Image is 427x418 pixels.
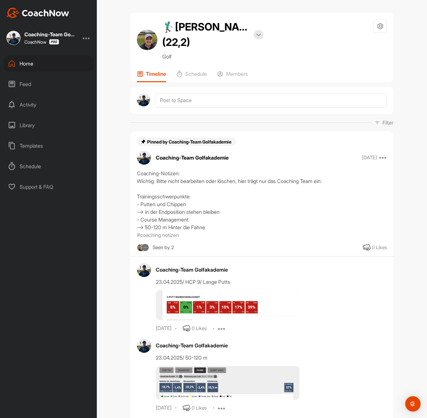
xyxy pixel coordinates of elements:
[4,158,94,174] div: Schedule
[49,39,59,45] img: CoachNow Pro
[137,93,150,107] img: avatar
[6,8,69,18] img: CoachNow
[137,30,157,50] img: avatar
[141,139,146,144] img: pin
[4,179,94,195] div: Support & FAQ
[141,244,149,252] img: square_87480ad1996db3f95417b017d398971a.jpg
[156,266,387,274] div: Coaching-Team Golfakademie
[4,117,94,133] div: Library
[24,39,59,45] div: CoachNow
[185,71,207,77] p: Schedule
[4,138,94,154] div: Templates
[4,56,94,72] div: Home
[4,97,94,113] div: Activity
[156,342,387,349] div: Coaching-Team Golfakademie
[372,244,387,251] div: 0 Likes
[153,244,174,252] div: Seen by 2
[226,71,248,77] p: Members
[192,325,207,332] div: 0 Likes
[156,278,387,286] div: 23.04.2025/ HCP 9/ Lange Putts
[256,33,261,37] img: arrow-down
[6,31,21,45] img: square_76f96ec4196c1962453f0fa417d3756b.jpg
[146,71,166,77] p: Timeline
[137,244,145,252] img: square_dc9aef902edc3c555578710465fbd062.jpg
[162,19,249,50] h2: 🏌‍♂[PERSON_NAME] (22,2)
[24,32,76,37] div: Coaching-Team Golfakademie
[156,325,172,332] div: [DATE]
[156,290,299,320] img: media
[156,354,387,361] div: 23.04.2025/ 50-120 m
[147,139,232,144] span: Pinned by Coaching-Team Golfakademie
[382,119,393,126] p: Filter
[405,396,421,412] div: Open Intercom Messenger
[137,339,151,353] img: avatar
[137,170,387,231] div: Coaching-Notizen: Wichtig: Bitte nicht bearbeiten oder löschen, hier trägt nur das Coaching Team ...
[156,405,172,411] div: [DATE]
[162,53,264,60] p: Golf
[4,76,94,92] div: Feed
[156,366,299,400] img: media
[156,154,229,161] p: Coaching-Team Golfakademie
[137,151,151,165] img: avatar
[192,405,207,412] div: 0 Likes
[137,231,179,239] p: #coaching notizen
[362,154,377,161] p: [DATE]
[137,263,151,277] img: avatar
